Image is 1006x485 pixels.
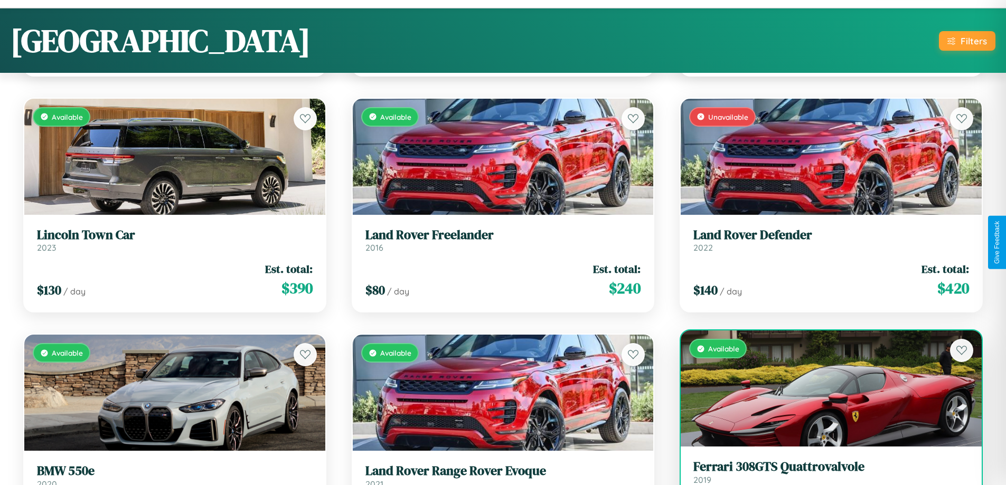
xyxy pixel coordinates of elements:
span: Est. total: [593,261,641,277]
span: Available [52,112,83,121]
h3: Ferrari 308GTS Quattrovalvole [693,459,969,474]
span: $ 140 [693,281,718,299]
h1: [GEOGRAPHIC_DATA] [11,19,311,62]
div: Give Feedback [993,221,1001,264]
span: 2023 [37,242,56,253]
span: $ 390 [281,278,313,299]
h3: BMW 550e [37,463,313,479]
a: Land Rover Defender2022 [693,227,969,253]
span: $ 80 [365,281,385,299]
span: Available [380,112,411,121]
span: Available [708,344,739,353]
span: Available [52,348,83,357]
span: Est. total: [265,261,313,277]
span: / day [720,286,742,297]
span: Unavailable [708,112,748,121]
span: Est. total: [922,261,969,277]
h3: Land Rover Defender [693,227,969,243]
h3: Land Rover Range Rover Evoque [365,463,641,479]
a: Lincoln Town Car2023 [37,227,313,253]
span: 2016 [365,242,383,253]
span: $ 130 [37,281,61,299]
div: Filters [961,35,987,46]
span: Available [380,348,411,357]
a: Ferrari 308GTS Quattrovalvole2019 [693,459,969,485]
span: $ 240 [609,278,641,299]
span: $ 420 [937,278,969,299]
h3: Lincoln Town Car [37,227,313,243]
span: 2019 [693,474,711,485]
span: / day [387,286,409,297]
h3: Land Rover Freelander [365,227,641,243]
a: Land Rover Freelander2016 [365,227,641,253]
button: Filters [939,31,995,51]
span: 2022 [693,242,713,253]
span: / day [63,286,86,297]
